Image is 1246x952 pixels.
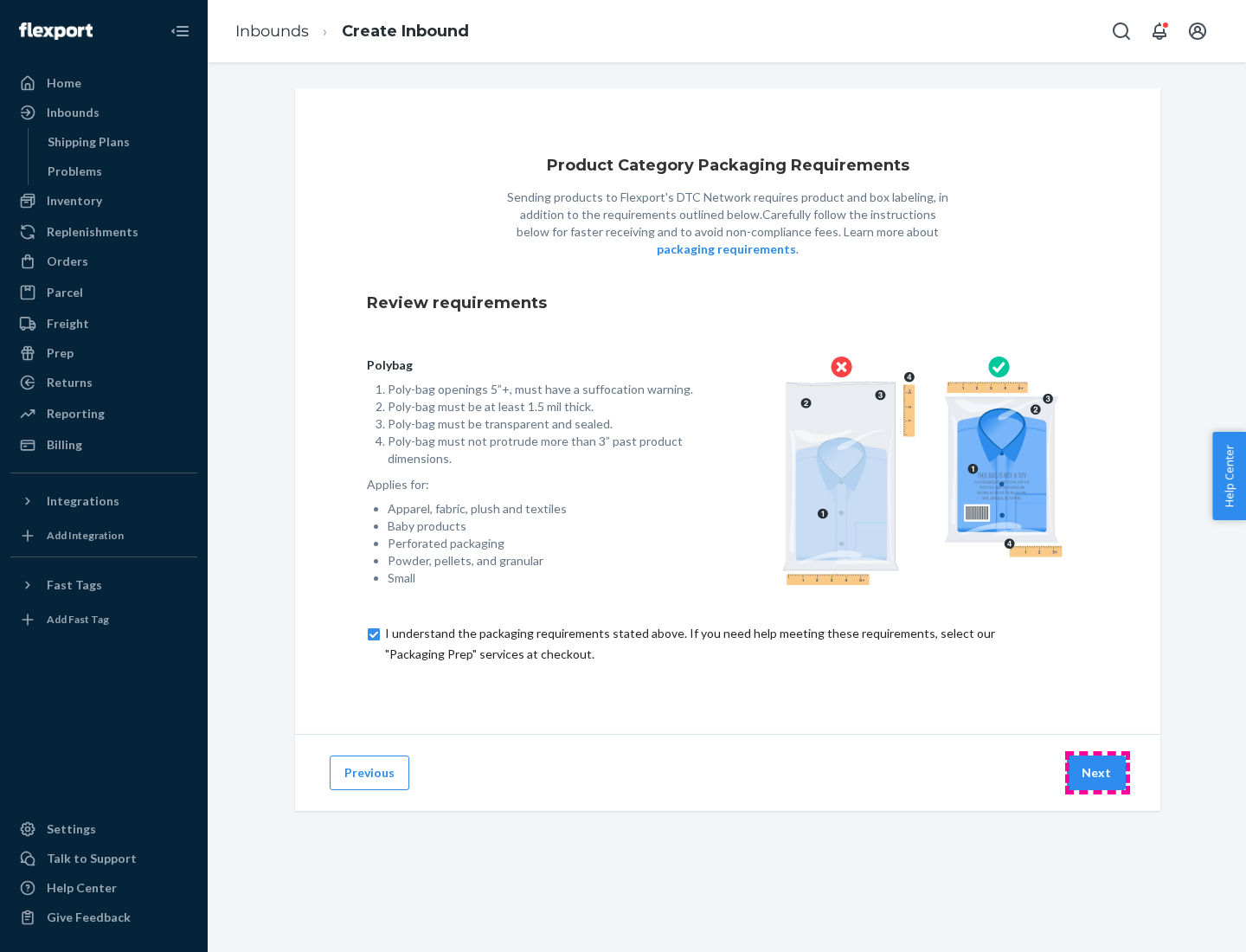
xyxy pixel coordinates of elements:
div: Give Feedback [47,909,131,926]
a: Reporting [10,400,197,428]
h1: Product Category Packaging Requirements [547,158,909,175]
a: Parcel [10,279,197,306]
li: Apparel, fabric, plush and textiles [388,500,700,518]
a: Help Center [10,874,197,902]
div: Parcel [47,284,83,301]
div: Inbounds [47,104,100,121]
li: Small [388,569,700,587]
a: Settings [10,815,197,843]
button: Close Navigation [163,14,197,48]
div: Help Center [47,879,117,897]
div: Settings [47,820,96,838]
a: Talk to Support [10,845,197,872]
div: Shipping Plans [48,133,130,151]
a: Inbounds [10,99,197,126]
a: Replenishments [10,218,197,246]
div: Add Fast Tag [47,612,109,627]
button: Fast Tags [10,571,197,599]
button: Next [1067,756,1126,790]
div: Billing [47,436,82,453]
div: Fast Tags [47,576,102,594]
img: Flexport logo [19,23,93,40]
div: Prep [47,344,74,362]
div: Add Integration [47,528,124,543]
button: Open Search Box [1104,14,1139,48]
div: Inventory [47,192,102,209]
a: Shipping Plans [39,128,198,156]
a: Inbounds [235,22,309,41]
div: Integrations [47,492,119,510]
li: Poly-bag must be at least 1.5 mil thick. [388,398,700,415]
div: Talk to Support [47,850,137,867]
p: Applies for: [367,476,700,493]
div: Problems [48,163,102,180]
a: Orders [10,248,197,275]
p: Sending products to Flexport's DTC Network requires product and box labeling, in addition to the ... [503,189,953,258]
li: Perforated packaging [388,535,700,552]
button: Integrations [10,487,197,515]
a: Add Integration [10,522,197,550]
div: Home [47,74,81,92]
li: Poly-bag must be transparent and sealed. [388,415,700,433]
button: packaging requirements [657,241,796,258]
div: Freight [47,315,89,332]
a: Billing [10,431,197,459]
a: Inventory [10,187,197,215]
li: Baby products [388,518,700,535]
li: Poly-bag must not protrude more than 3” past product dimensions. [388,433,700,467]
div: Returns [47,374,93,391]
li: Powder, pellets, and granular [388,552,700,569]
a: Freight [10,310,197,338]
div: Reporting [47,405,105,422]
p: Polybag [367,357,700,374]
div: Orders [47,253,88,270]
div: Replenishments [47,223,138,241]
a: Returns [10,369,197,396]
a: Add Fast Tag [10,606,197,634]
a: Problems [39,158,198,185]
button: Previous [330,756,409,790]
button: Help Center [1212,432,1246,520]
img: polybag.ac92ac876edd07edd96c1eaacd328395.png [782,357,1063,585]
ol: breadcrumbs [222,6,483,57]
a: Prep [10,339,197,367]
button: Give Feedback [10,904,197,931]
button: Open account menu [1180,14,1215,48]
li: Poly-bag openings 5”+, must have a suffocation warning. [388,381,700,398]
a: Home [10,69,197,97]
a: Create Inbound [342,22,469,41]
div: Review requirements [367,279,1089,329]
button: Open notifications [1142,14,1177,48]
